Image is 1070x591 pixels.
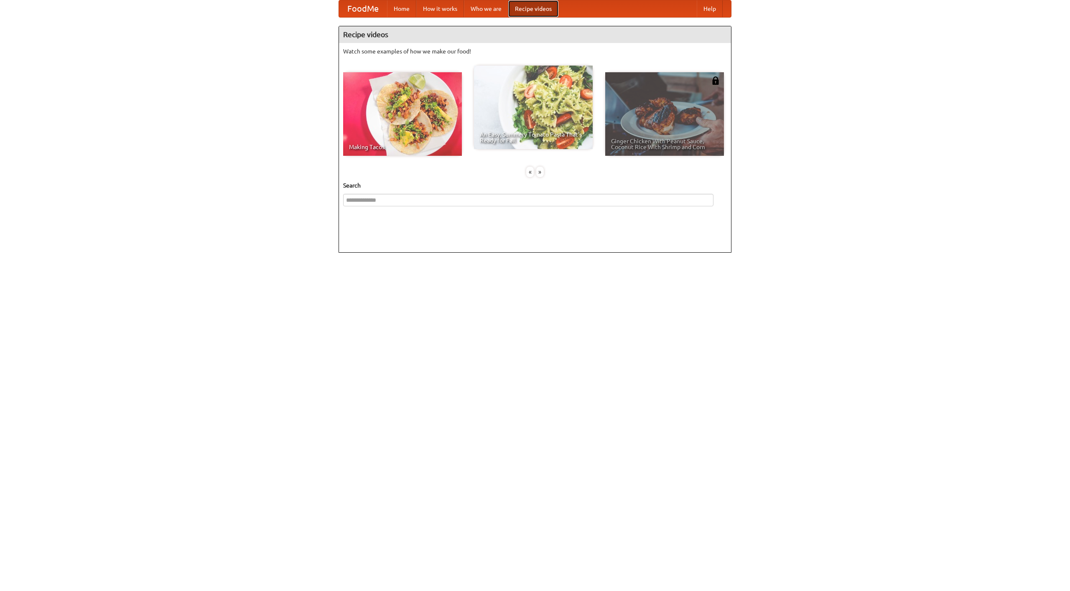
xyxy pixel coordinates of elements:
p: Watch some examples of how we make our food! [343,47,727,56]
span: Making Tacos [349,144,456,150]
a: Home [387,0,416,17]
h5: Search [343,181,727,190]
img: 483408.png [711,76,720,85]
a: Recipe videos [508,0,558,17]
div: « [526,167,534,177]
a: FoodMe [339,0,387,17]
div: » [536,167,544,177]
a: Who we are [464,0,508,17]
a: Making Tacos [343,72,462,156]
a: Help [697,0,723,17]
a: How it works [416,0,464,17]
a: An Easy, Summery Tomato Pasta That's Ready for Fall [474,66,593,149]
span: An Easy, Summery Tomato Pasta That's Ready for Fall [480,132,587,143]
h4: Recipe videos [339,26,731,43]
